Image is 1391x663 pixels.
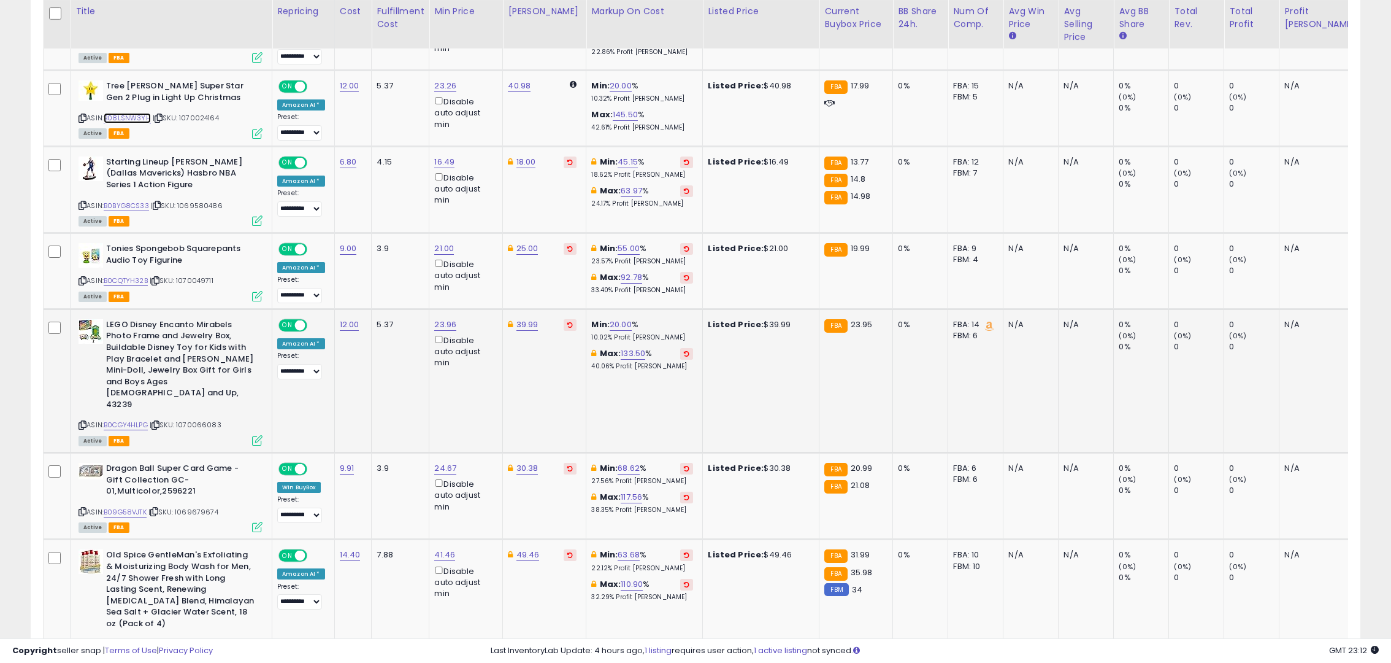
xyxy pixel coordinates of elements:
div: 0% [1119,485,1168,496]
a: 49.46 [516,549,540,561]
p: 32.29% Profit [PERSON_NAME] [591,593,693,602]
div: Win BuyBox [277,482,321,493]
div: 0% [1119,243,1168,254]
div: % [591,243,693,266]
a: 20.00 [610,80,632,92]
a: B0BYG8CS33 [104,201,149,211]
div: Cost [340,5,367,18]
div: N/A [1284,463,1353,474]
div: 0 [1229,179,1279,190]
span: 19.99 [851,242,870,254]
a: 12.00 [340,319,359,331]
a: 18.00 [516,156,536,168]
div: 3.9 [377,243,420,254]
b: Min: [591,80,610,91]
a: 12.00 [340,80,359,92]
p: 40.06% Profit [PERSON_NAME] [591,362,693,371]
div: % [591,319,693,342]
div: Disable auto adjust min [434,477,493,513]
a: 92.78 [621,271,642,284]
a: Privacy Policy [159,645,213,656]
span: OFF [305,551,325,561]
div: 0% [1119,549,1168,560]
span: | SKU: 1070066083 [150,420,221,430]
span: All listings currently available for purchase on Amazon [79,128,107,139]
div: 0 [1174,341,1224,352]
span: 35.98 [851,567,873,578]
b: Dragon Ball Super Card Game - Gift Collection GC-01,Multicolor,2596221 [106,463,255,500]
div: % [591,80,693,103]
b: Min: [600,462,618,474]
a: 23.26 [434,80,456,92]
b: Starting Lineup [PERSON_NAME] (Dallas Mavericks) Hasbro NBA Series 1 Action Figure [106,157,255,194]
b: Min: [600,242,618,254]
div: N/A [1008,243,1049,254]
b: Min: [591,319,610,330]
p: 10.32% Profit [PERSON_NAME] [591,95,693,103]
div: BB Share 24h. [898,5,943,31]
span: FBA [109,292,129,302]
div: FBM: 4 [953,254,994,265]
div: Preset: [277,352,325,379]
a: 45.15 [618,156,638,168]
b: Listed Price: [708,462,764,474]
span: 34 [852,584,862,595]
div: 0 [1229,485,1279,496]
span: All listings currently available for purchase on Amazon [79,522,107,533]
div: Amazon AI * [277,338,325,349]
small: (0%) [1119,92,1136,102]
a: 110.90 [621,578,643,591]
a: 68.62 [618,462,640,475]
a: 55.00 [618,242,640,255]
span: 23.95 [851,319,873,330]
small: FBA [824,463,847,476]
small: FBA [824,191,847,204]
p: 22.12% Profit [PERSON_NAME] [591,564,693,573]
a: B0CQTYH32B [104,276,148,286]
span: FBA [109,128,129,139]
div: 0 [1229,243,1279,254]
div: 0% [898,80,938,91]
small: (0%) [1174,562,1191,572]
span: ON [280,157,295,168]
div: FBA: 12 [953,157,994,168]
div: 3.9 [377,463,420,474]
div: 0 [1229,265,1279,276]
div: Disable auto adjust min [434,171,493,206]
a: 16.49 [434,156,454,168]
div: 5.37 [377,80,420,91]
small: (0%) [1119,331,1136,341]
div: 0 [1229,549,1279,560]
p: 33.40% Profit [PERSON_NAME] [591,286,693,295]
p: 38.35% Profit [PERSON_NAME] [591,506,693,514]
img: 312lqih+ouL._SL40_.jpg [79,80,103,101]
small: (0%) [1119,255,1136,265]
a: 30.38 [516,462,538,475]
span: 31.99 [851,549,870,560]
div: 0% [1119,80,1168,91]
span: | SKU: 1070024164 [153,113,219,123]
span: FBA [109,53,129,63]
b: Max: [600,578,621,590]
span: OFF [305,320,325,330]
div: 0 [1174,463,1224,474]
small: (0%) [1229,255,1246,265]
span: 14.98 [851,190,871,202]
a: 145.50 [613,109,638,121]
a: 39.99 [516,319,538,331]
div: [PERSON_NAME] [508,5,581,18]
div: 0% [898,319,938,330]
b: Min: [600,156,618,168]
div: N/A [1063,319,1104,330]
div: N/A [1008,80,1049,91]
div: 0% [898,157,938,168]
div: Profit [PERSON_NAME] [1284,5,1357,31]
small: FBA [824,319,847,333]
span: | SKU: 1070049711 [150,276,213,285]
span: OFF [305,157,325,168]
span: ON [280,244,295,255]
div: % [591,185,693,208]
p: 42.61% Profit [PERSON_NAME] [591,123,693,132]
b: Listed Price: [708,549,764,560]
b: Listed Price: [708,319,764,330]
